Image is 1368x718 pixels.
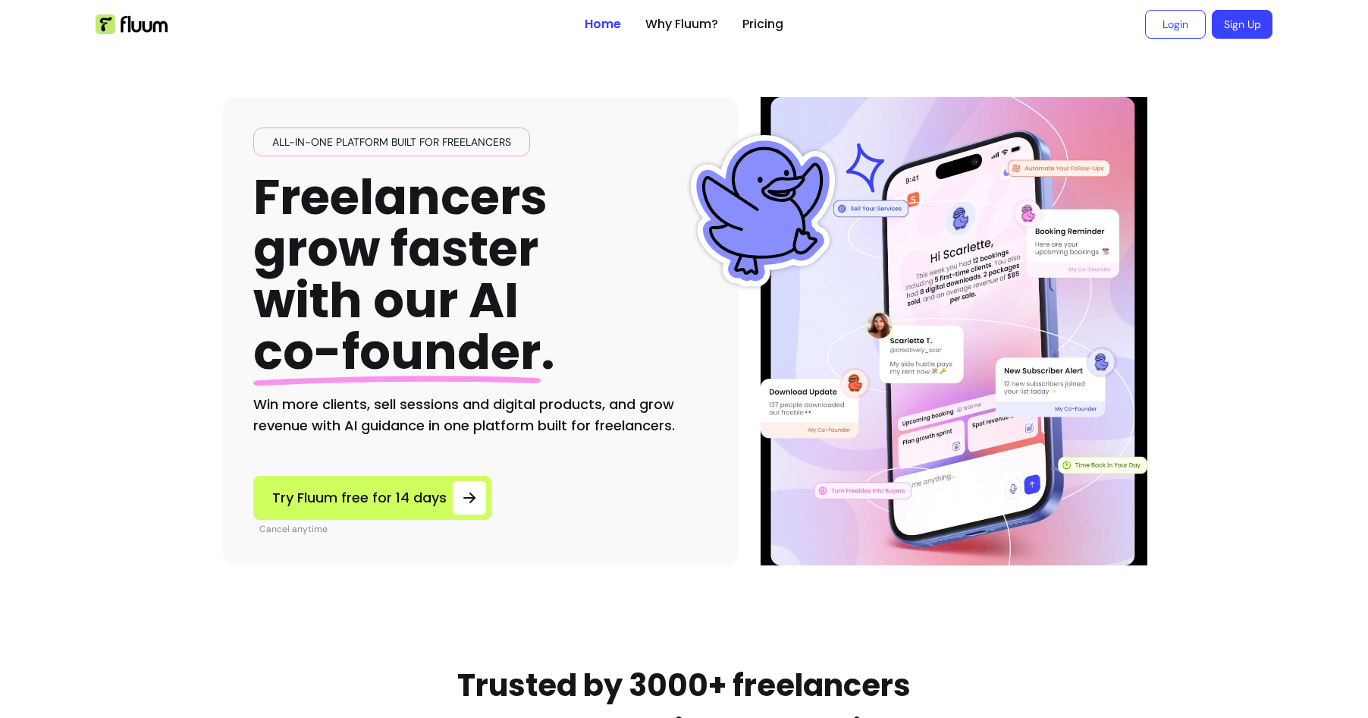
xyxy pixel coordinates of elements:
[585,15,621,33] a: Home
[1212,10,1272,39] a: Sign Up
[266,134,517,150] span: All-in-one platform built for freelancers
[687,135,839,287] img: Fluum Duck sticker
[253,172,555,379] h1: Freelancers grow faster with our AI .
[253,318,541,386] span: co-founder
[253,476,491,520] a: Try Fluum free for 14 days
[272,487,447,509] span: Try Fluum free for 14 days
[742,15,783,33] a: Pricing
[763,97,1145,565] img: Illustration of Fluum AI Co-Founder on a smartphone, showing solo business performance insights s...
[253,394,708,436] h2: Win more clients, sell sessions and digital products, and grow revenue with AI guidance in one pl...
[645,15,718,33] a: Why Fluum?
[96,14,168,34] img: Fluum Logo
[259,523,491,535] p: Cancel anytime
[1145,10,1206,39] a: Login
